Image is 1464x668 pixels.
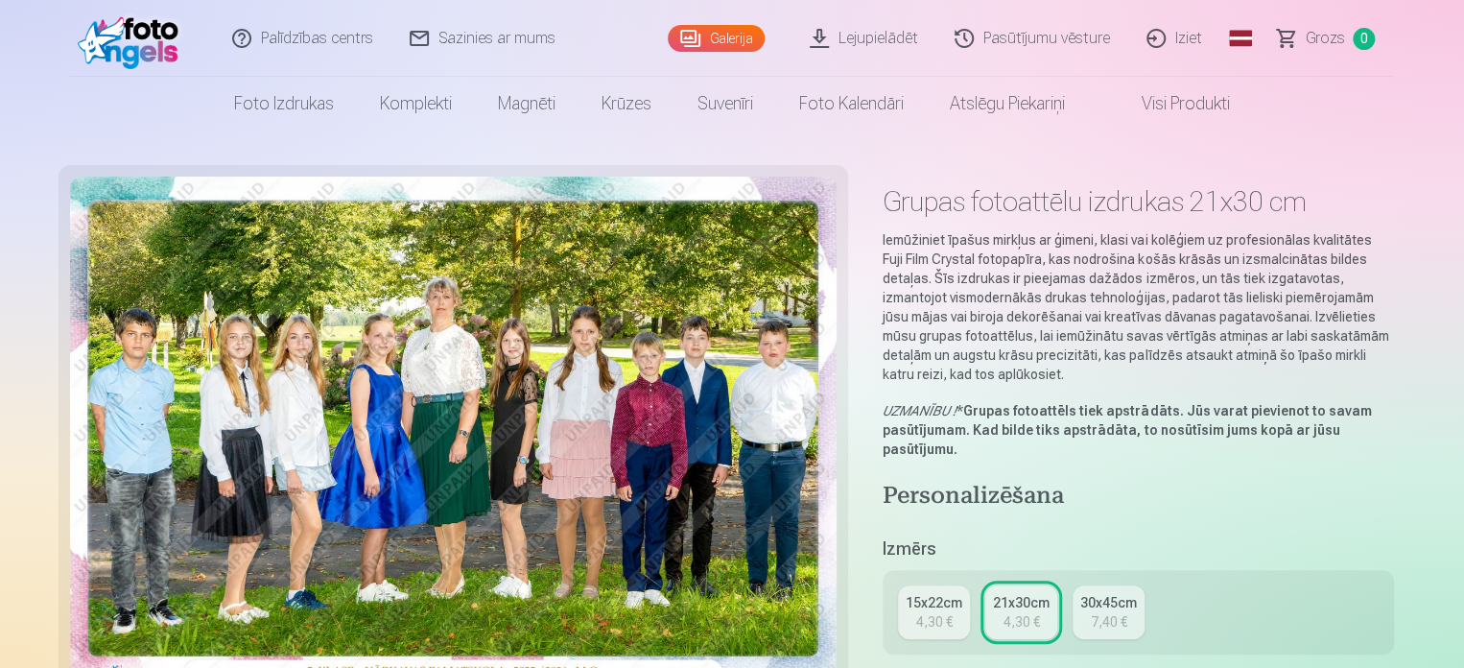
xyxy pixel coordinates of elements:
[211,77,357,131] a: Foto izdrukas
[985,585,1057,639] a: 21x30cm4,30 €
[883,403,956,418] em: UZMANĪBU !
[1073,585,1145,639] a: 30x45cm7,40 €
[475,77,579,131] a: Magnēti
[1353,28,1375,50] span: 0
[883,230,1394,384] p: Iemūžiniet īpašus mirkļus ar ģimeni, klasi vai kolēģiem uz profesionālas kvalitātes Fuji Film Cry...
[898,585,970,639] a: 15x22cm4,30 €
[357,77,475,131] a: Komplekti
[776,77,927,131] a: Foto kalendāri
[883,184,1394,219] h1: Grupas fotoattēlu izdrukas 21x30 cm
[883,482,1394,513] h4: Personalizēšana
[883,536,1394,562] h5: Izmērs
[78,8,188,69] img: /fa1
[579,77,674,131] a: Krūzes
[674,77,776,131] a: Suvenīri
[1080,593,1137,612] div: 30x45cm
[883,403,1371,457] strong: Grupas fotoattēls tiek apstrādāts. Jūs varat pievienot to savam pasūtījumam. Kad bilde tiks apstr...
[916,612,953,632] div: 4,30 €
[1306,27,1345,50] span: Grozs
[668,25,765,52] a: Galerija
[1088,77,1253,131] a: Visi produkti
[1091,612,1127,632] div: 7,40 €
[906,593,962,612] div: 15x22cm
[927,77,1088,131] a: Atslēgu piekariņi
[993,593,1050,612] div: 21x30cm
[1004,612,1040,632] div: 4,30 €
